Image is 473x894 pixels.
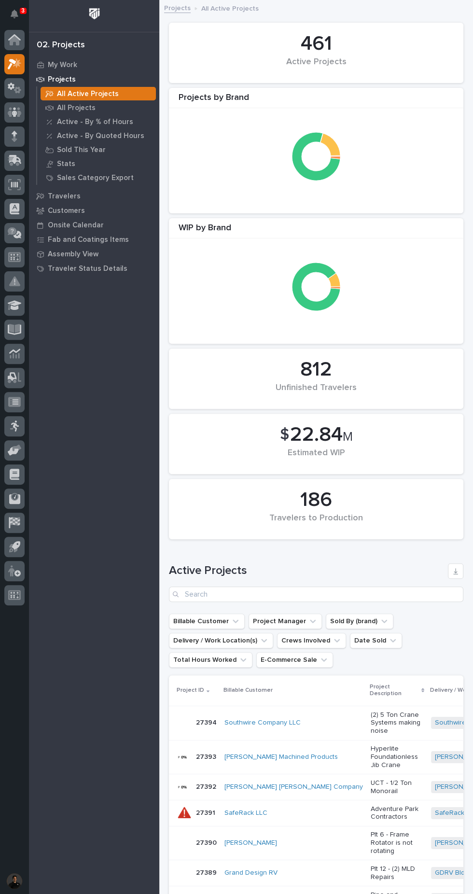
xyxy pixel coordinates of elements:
div: 02. Projects [37,40,85,51]
p: Traveler Status Details [48,265,127,273]
a: Sales Category Export [37,171,159,184]
a: Traveler Status Details [29,261,159,276]
a: Stats [37,157,159,170]
div: Projects by Brand [169,93,463,109]
img: Workspace Logo [85,5,103,23]
p: Fab and Coatings Items [48,236,129,244]
div: WIP by Brand [169,223,463,239]
a: Sold This Year [37,143,159,156]
div: 812 [185,358,447,382]
a: Projects [164,2,191,13]
a: SafeRack LLC [224,809,267,817]
p: Customers [48,207,85,215]
a: Projects [29,72,159,86]
button: Date Sold [350,633,402,648]
span: M [342,431,352,443]
a: Southwire Company LLC [224,719,301,727]
span: $ [279,426,289,444]
p: My Work [48,61,77,70]
p: All Projects [57,104,96,112]
p: Active - By Quoted Hours [57,132,144,140]
div: Unfinished Travelers [185,383,447,403]
p: Stats [57,160,75,168]
a: Southwire [435,719,466,727]
p: (2) 5 Ton Crane Systems making noise [371,711,423,735]
p: Billable Customer [223,685,273,696]
button: Crews Involved [277,633,346,648]
p: Assembly View [48,250,98,259]
p: Sold This Year [57,146,106,154]
p: Project ID [177,685,204,696]
p: 27389 [196,867,219,877]
button: Billable Customer [169,614,245,629]
span: 22.84 [290,425,342,445]
p: 3 [21,7,25,14]
a: All Active Projects [37,87,159,100]
p: Adventure Park Contractors [371,805,423,822]
button: E-Commerce Sale [256,652,333,668]
p: Sales Category Export [57,174,134,182]
a: Travelers [29,189,159,203]
a: [PERSON_NAME] [224,839,277,847]
input: Search [169,587,463,602]
button: Total Hours Worked [169,652,252,668]
a: My Work [29,57,159,72]
button: Project Manager [249,614,322,629]
div: Notifications3 [12,10,25,25]
p: Onsite Calendar [48,221,104,230]
a: Onsite Calendar [29,218,159,232]
a: Fab and Coatings Items [29,232,159,247]
div: 186 [185,488,447,512]
p: Project Description [370,682,419,699]
h1: Active Projects [169,564,444,578]
p: All Active Projects [57,90,119,98]
p: 27391 [196,807,217,817]
p: All Active Projects [201,2,259,13]
a: Active - By Quoted Hours [37,129,159,142]
p: Travelers [48,192,81,201]
button: Sold By (brand) [326,614,393,629]
div: Travelers to Production [185,513,447,533]
p: 27390 [196,837,219,847]
p: 27394 [196,717,219,727]
div: Estimated WIP [185,448,447,468]
button: users-avatar [4,871,25,891]
a: Grand Design RV [224,869,278,877]
p: Plt 12 - (2) MLD Repairs [371,865,423,881]
button: Notifications [4,4,25,24]
div: Active Projects [185,57,447,77]
a: Active - By % of Hours [37,115,159,128]
a: All Projects [37,101,159,114]
a: [PERSON_NAME] [PERSON_NAME] Company [224,783,363,791]
p: 27393 [196,751,218,761]
a: Assembly View [29,247,159,261]
p: Active - By % of Hours [57,118,133,126]
a: [PERSON_NAME] Machined Products [224,753,338,761]
p: Plt 6 - Frame Rotator is not rotating [371,831,423,855]
div: 461 [185,32,447,56]
button: Delivery / Work Location(s) [169,633,273,648]
p: Hyperlite Foundationless Jib Crane [371,745,423,769]
p: UCT - 1/2 Ton Monorail [371,779,423,796]
p: Projects [48,75,76,84]
p: 27392 [196,781,218,791]
a: Customers [29,203,159,218]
